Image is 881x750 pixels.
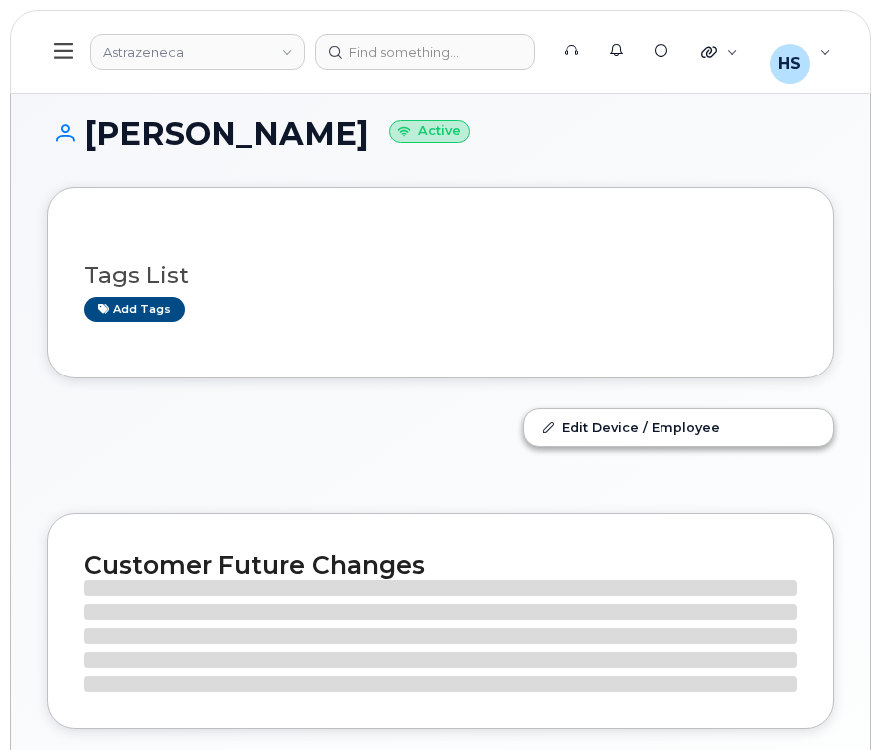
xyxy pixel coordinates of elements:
[84,550,797,580] h2: Customer Future Changes
[47,116,834,151] h1: [PERSON_NAME]
[524,409,833,445] a: Edit Device / Employee
[84,297,185,322] a: Add tags
[84,263,797,288] h3: Tags List
[389,120,470,143] small: Active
